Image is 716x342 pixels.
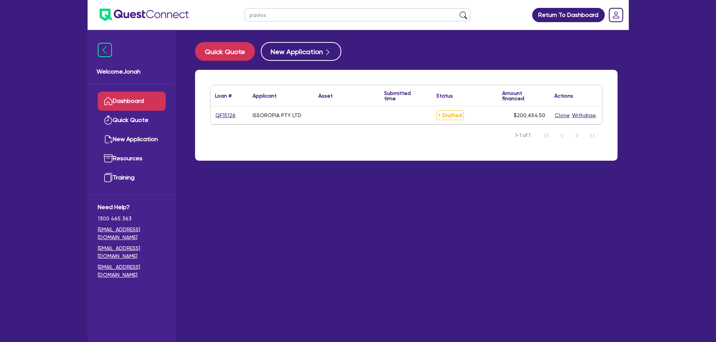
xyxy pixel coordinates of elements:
[253,93,277,98] div: Applicant
[98,92,166,111] a: Dashboard
[98,215,166,223] span: 1300 465 363
[584,128,599,143] button: Last Page
[606,5,626,25] a: Dropdown toggle
[569,128,584,143] button: Next Page
[261,42,341,61] button: New Application
[98,263,166,279] a: [EMAIL_ADDRESS][DOMAIN_NAME]
[100,9,189,21] img: quest-connect-logo-blue
[572,111,596,120] button: Withdraw
[318,93,333,98] div: Asset
[554,93,573,98] div: Actions
[98,130,166,149] a: New Application
[98,43,112,57] img: icon-menu-close
[532,8,605,22] a: Return To Dashboard
[539,128,554,143] button: First Page
[245,8,470,21] input: Search by name, application ID or mobile number...
[215,111,236,120] a: QF15126
[436,93,453,98] div: Status
[195,42,261,61] a: Quick Quote
[515,132,530,139] span: 1-1 of 1
[195,42,255,61] button: Quick Quote
[104,116,113,125] img: quick-quote
[98,168,166,187] a: Training
[98,149,166,168] a: Resources
[98,244,166,260] a: [EMAIL_ADDRESS][DOMAIN_NAME]
[98,111,166,130] a: Quick Quote
[502,90,545,101] div: Amount financed
[104,135,113,144] img: new-application
[98,203,166,212] span: Need Help?
[436,110,464,120] span: Drafted
[104,154,113,163] img: resources
[98,226,166,241] a: [EMAIL_ADDRESS][DOMAIN_NAME]
[554,128,569,143] button: Previous Page
[215,93,232,98] div: Loan #
[97,67,167,76] span: Welcome Jonah
[554,111,570,120] button: Clone
[104,173,113,182] img: training
[253,112,301,118] div: ISSOROPIA PTY LTD
[384,90,421,101] div: Submitted time
[514,112,545,118] span: $200,654.50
